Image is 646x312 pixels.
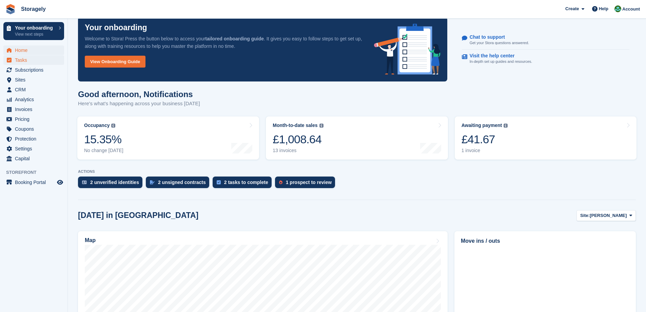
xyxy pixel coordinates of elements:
div: Occupancy [84,123,110,128]
a: menu [3,95,64,104]
p: Here's what's happening across your business [DATE] [78,100,200,108]
strong: tailored onboarding guide [205,36,264,41]
div: 2 tasks to complete [224,180,268,185]
a: Chat to support Get your Stora questions answered. [462,31,629,50]
a: 2 unsigned contracts [146,177,213,191]
p: Visit the help center [470,53,527,59]
div: 2 unsigned contracts [158,180,206,185]
a: Preview store [56,178,64,186]
p: View next steps [15,31,55,37]
img: task-75834270c22a3079a89374b754ae025e5fb1db73e45f91037f5363f120a921f8.svg [217,180,221,184]
div: Awaiting payment [462,123,502,128]
span: Account [622,6,640,13]
span: CRM [15,85,56,94]
div: 1 invoice [462,148,508,153]
a: Occupancy 15.35% No change [DATE] [77,116,259,160]
a: menu [3,178,64,187]
p: In-depth set up guides and resources. [470,59,532,65]
a: Awaiting payment £41.67 1 invoice [455,116,637,160]
a: Storagely [18,3,48,15]
div: £1,008.64 [273,132,323,146]
img: icon-info-grey-7440780725fd019a000dd9b08b2336e03edf1995a4989e88bcd33f0948082b44.svg [111,124,115,128]
span: Sites [15,75,56,85]
a: menu [3,154,64,163]
a: menu [3,75,64,85]
span: Protection [15,134,56,144]
span: Subscriptions [15,65,56,75]
img: verify_identity-adf6edd0f0f0b5bbfe63781bf79b02c33cf7c696d77639b501bdc392416b5a36.svg [82,180,87,184]
img: contract_signature_icon-13c848040528278c33f63329250d36e43548de30e8caae1d1a13099fd9432cc5.svg [150,180,155,184]
div: 15.35% [84,132,123,146]
h2: [DATE] in [GEOGRAPHIC_DATA] [78,211,198,220]
a: menu [3,45,64,55]
span: Site: [580,212,590,219]
a: menu [3,105,64,114]
span: Pricing [15,114,56,124]
div: Month-to-date sales [273,123,317,128]
a: 2 unverified identities [78,177,146,191]
div: 1 prospect to review [286,180,332,185]
div: £41.67 [462,132,508,146]
a: menu [3,55,64,65]
a: menu [3,85,64,94]
p: Get your Stora questions answered. [470,40,529,46]
a: 2 tasks to complete [213,177,275,191]
img: onboarding-info-6c161a55d2c0e0a8cae90662b2fe09162a5109e8cc188191df67fb4f79e88e88.svg [374,24,441,75]
span: Analytics [15,95,56,104]
a: Visit the help center In-depth set up guides and resources. [462,50,629,68]
p: Your onboarding [85,24,147,32]
a: menu [3,124,64,134]
a: menu [3,114,64,124]
img: stora-icon-8386f47178a22dfd0bd8f6a31ec36ba5ce8667c1dd55bd0f319d3a0aa187defe.svg [5,4,16,14]
div: 13 invoices [273,148,323,153]
a: 1 prospect to review [275,177,338,191]
span: Booking Portal [15,178,56,187]
span: Home [15,45,56,55]
p: ACTIONS [78,169,636,174]
p: Welcome to Stora! Press the button below to access your . It gives you easy to follow steps to ge... [85,35,363,50]
span: Create [565,5,579,12]
a: menu [3,65,64,75]
div: 2 unverified identities [90,180,139,185]
h1: Good afternoon, Notifications [78,90,200,99]
span: Coupons [15,124,56,134]
span: [PERSON_NAME] [590,212,627,219]
h2: Map [85,237,96,243]
a: menu [3,134,64,144]
span: Tasks [15,55,56,65]
a: Month-to-date sales £1,008.64 13 invoices [266,116,448,160]
p: Chat to support [470,34,524,40]
button: Site: [PERSON_NAME] [576,210,636,221]
a: menu [3,144,64,153]
div: No change [DATE] [84,148,123,153]
img: icon-info-grey-7440780725fd019a000dd9b08b2336e03edf1995a4989e88bcd33f0948082b44.svg [504,124,508,128]
span: Invoices [15,105,56,114]
img: icon-info-grey-7440780725fd019a000dd9b08b2336e03edf1995a4989e88bcd33f0948082b44.svg [319,124,324,128]
h2: Move ins / outs [461,237,629,245]
a: View Onboarding Guide [85,56,145,68]
p: Your onboarding [15,25,55,30]
img: Notifications [614,5,621,12]
span: Settings [15,144,56,153]
span: Capital [15,154,56,163]
a: Your onboarding View next steps [3,22,64,40]
img: prospect-51fa495bee0391a8d652442698ab0144808aea92771e9ea1ae160a38d050c398.svg [279,180,282,184]
span: Storefront [6,169,67,176]
span: Help [599,5,608,12]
